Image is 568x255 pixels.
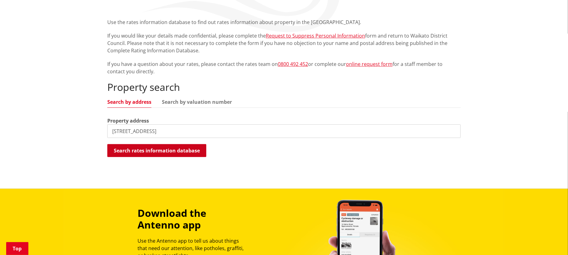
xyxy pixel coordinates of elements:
a: Request to Suppress Personal Information [266,32,365,39]
iframe: Messenger Launcher [540,229,562,251]
p: If you would like your details made confidential, please complete the form and return to Waikato ... [107,32,461,54]
a: 0800 492 452 [278,61,308,67]
a: Search by valuation number [162,99,232,104]
h3: Download the Antenno app [138,207,249,231]
a: Top [6,242,28,255]
input: e.g. Duke Street NGARUAWAHIA [107,124,461,138]
p: Use the rates information database to find out rates information about property in the [GEOGRAPHI... [107,18,461,26]
button: Search rates information database [107,144,206,157]
a: online request form [346,61,393,67]
label: Property address [107,117,149,124]
p: If you have a question about your rates, please contact the rates team on or complete our for a s... [107,60,461,75]
a: Search by address [107,99,151,104]
h2: Property search [107,81,461,93]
